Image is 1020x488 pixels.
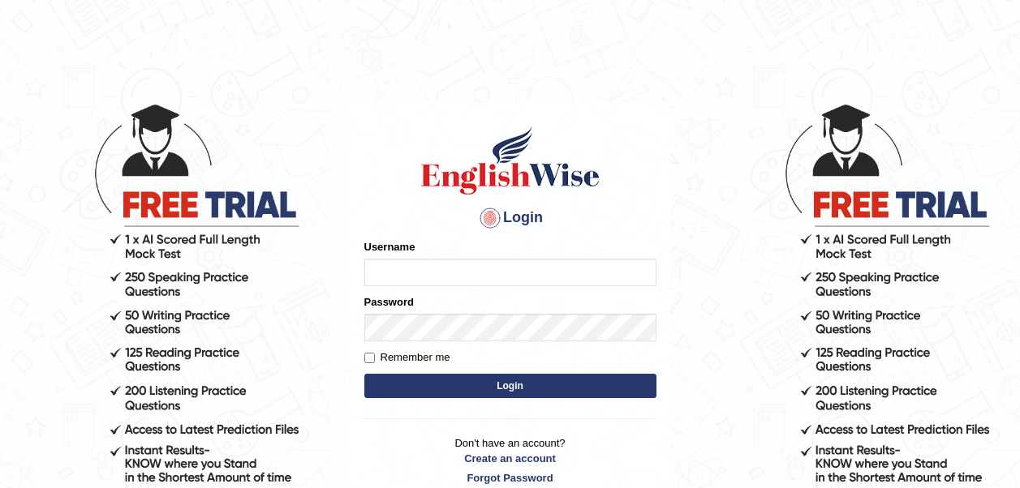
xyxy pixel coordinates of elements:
label: Username [364,239,415,255]
h4: Login [364,205,656,231]
img: Logo of English Wise sign in for intelligent practice with AI [418,124,603,197]
button: Login [364,374,656,398]
p: Don't have an account? [364,435,656,486]
label: Password [364,294,414,310]
input: Remember me [364,353,375,363]
a: Create an account [364,451,656,466]
label: Remember me [364,349,450,366]
a: Forgot Password [364,470,656,486]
